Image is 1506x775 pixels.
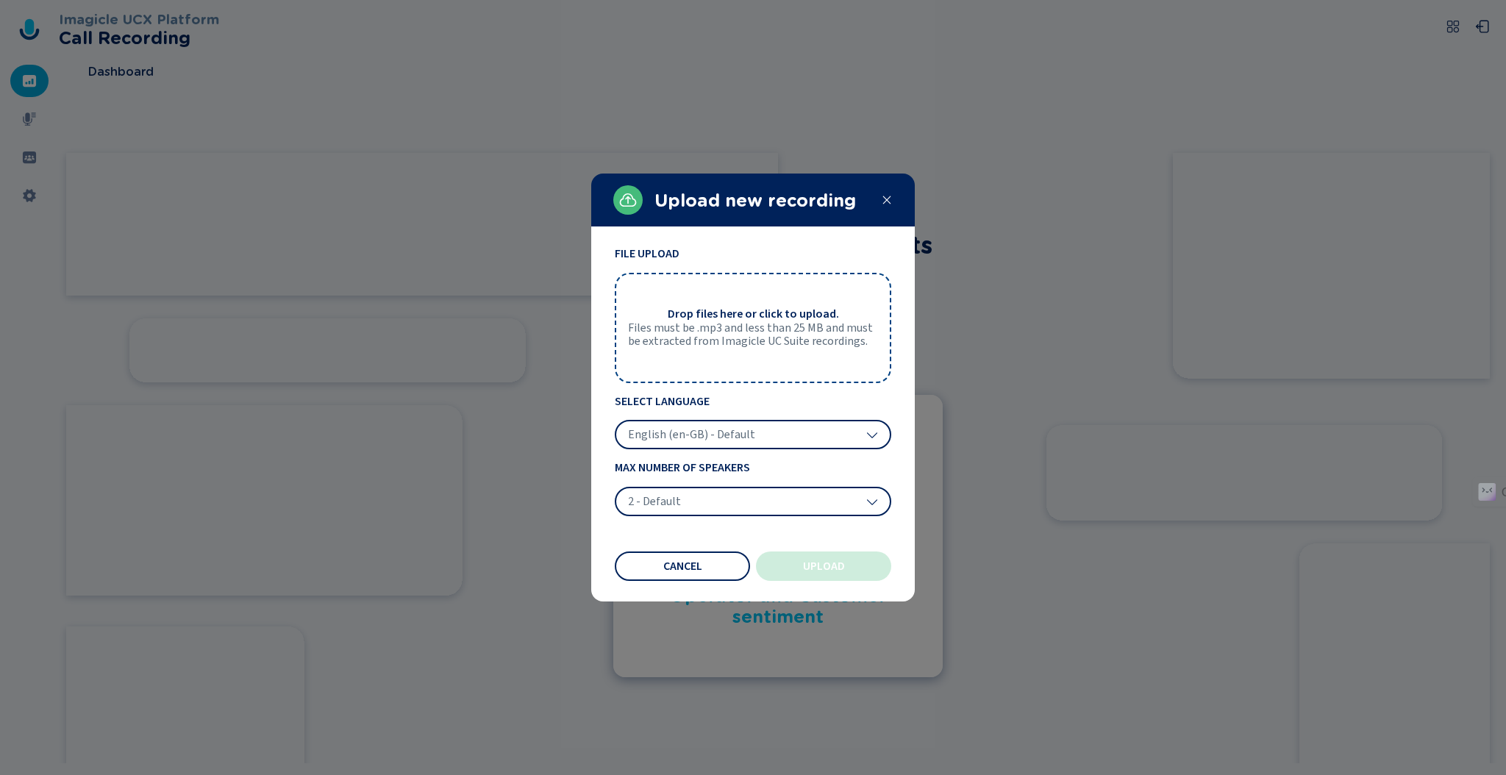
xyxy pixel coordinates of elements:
[628,494,681,509] span: 2 - Default
[668,307,839,321] span: Drop files here or click to upload.
[615,247,891,260] span: File Upload
[615,461,891,474] span: Max Number of Speakers
[756,551,891,581] button: Upload
[654,190,869,211] h2: Upload new recording
[866,496,878,507] svg: chevron-down
[663,560,702,572] span: Cancel
[881,194,893,206] svg: close
[866,429,878,440] svg: chevron-down
[628,427,755,442] span: English (en-GB) - Default
[615,551,750,581] button: Cancel
[803,560,845,572] span: Upload
[615,395,891,408] span: Select Language
[628,321,878,349] span: Files must be .mp3 and less than 25 MB and must be extracted from Imagicle UC Suite recordings.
